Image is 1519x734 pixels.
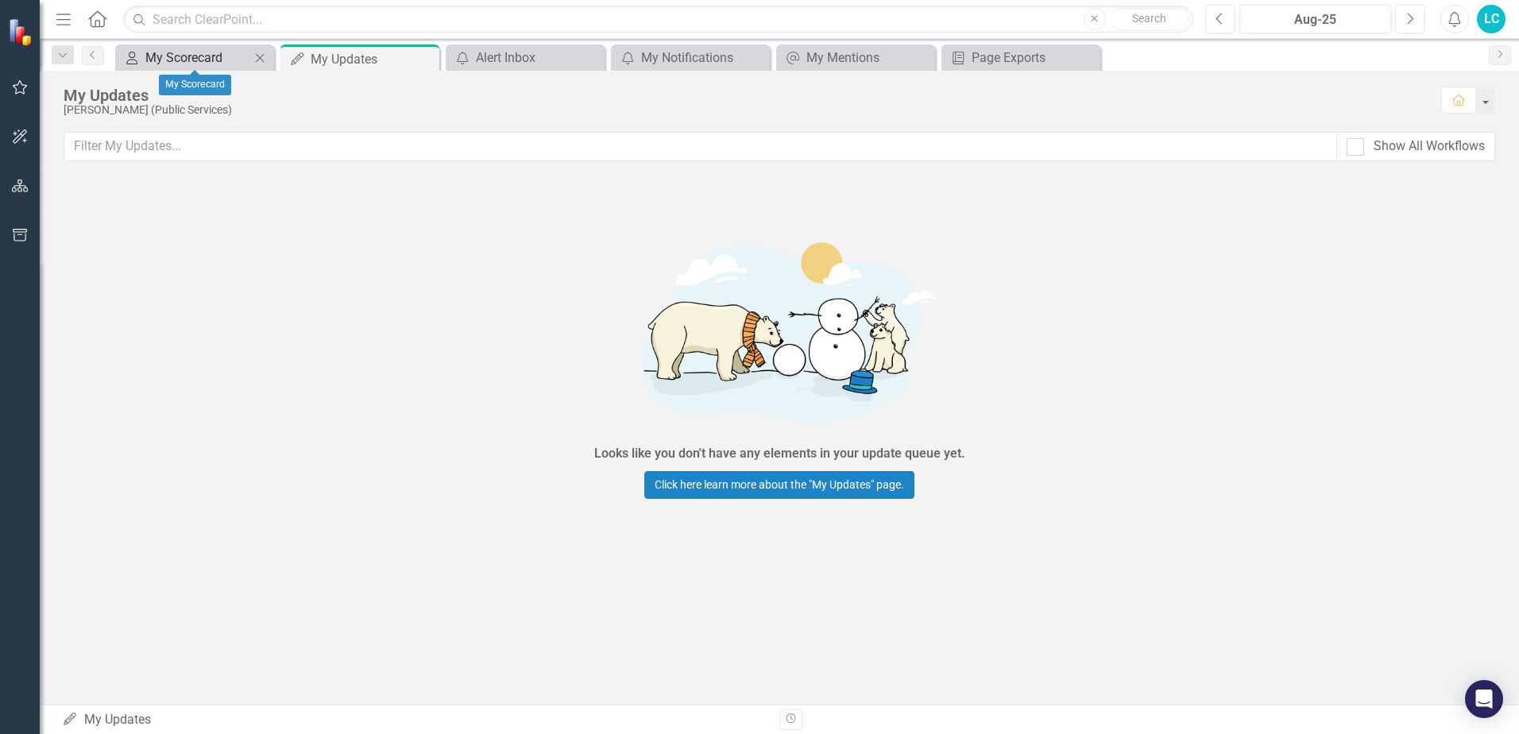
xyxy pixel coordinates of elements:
[8,18,36,46] img: ClearPoint Strategy
[62,711,767,729] div: My Updates
[450,48,601,68] a: Alert Inbox
[594,445,965,463] div: Looks like you don't have any elements in your update queue yet.
[1245,10,1386,29] div: Aug-25
[1465,680,1503,718] div: Open Intercom Messenger
[64,87,1425,104] div: My Updates
[1239,5,1391,33] button: Aug-25
[945,48,1096,68] a: Page Exports
[780,48,931,68] a: My Mentions
[972,48,1096,68] div: Page Exports
[476,48,601,68] div: Alert Inbox
[644,471,914,499] a: Click here learn more about the "My Updates" page.
[641,48,766,68] div: My Notifications
[123,6,1193,33] input: Search ClearPoint...
[64,132,1337,161] input: Filter My Updates...
[119,48,250,68] a: My Scorecard
[806,48,931,68] div: My Mentions
[64,104,1425,116] div: [PERSON_NAME] (Public Services)
[541,220,1018,441] img: Getting started
[159,75,231,95] div: My Scorecard
[1374,137,1485,156] div: Show All Workflows
[311,49,435,69] div: My Updates
[1132,12,1166,25] span: Search
[1110,8,1189,30] button: Search
[615,48,766,68] a: My Notifications
[1477,5,1505,33] button: LC
[145,48,250,68] div: My Scorecard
